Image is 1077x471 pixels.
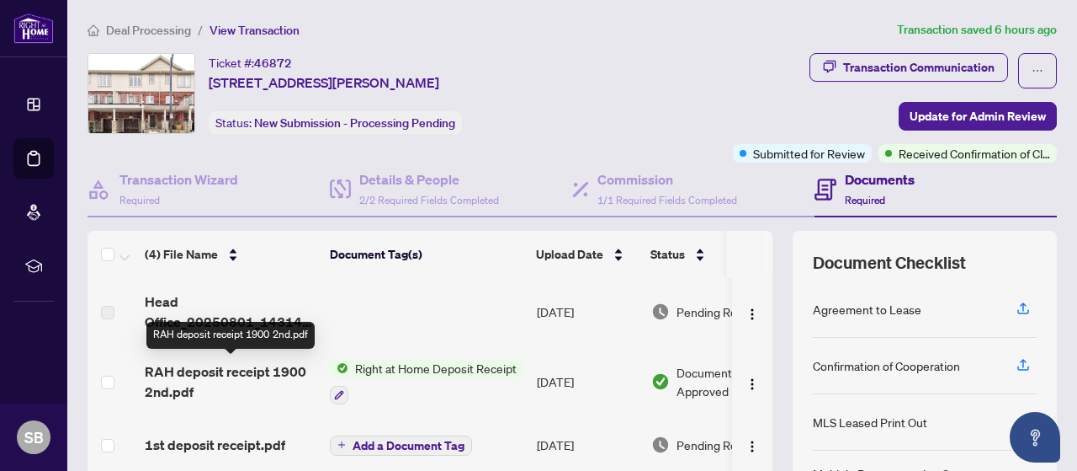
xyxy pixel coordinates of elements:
[739,368,766,395] button: Logo
[330,434,472,456] button: Add a Document Tag
[910,103,1046,130] span: Update for Admin Review
[88,54,194,133] img: IMG-X12222319_1.jpg
[899,102,1057,131] button: Update for Admin Review
[745,440,759,453] img: Logo
[106,23,191,38] span: Deal Processing
[813,251,966,275] span: Document Checklist
[209,111,462,134] div: Status:
[813,413,927,431] div: MLS Leased Print Out
[146,322,315,349] div: RAH deposit receipt 1900 2nd.pdf
[88,24,99,36] span: home
[651,302,670,321] img: Document Status
[323,231,529,278] th: Document Tag(s)
[337,441,346,449] span: plus
[353,440,464,452] span: Add a Document Tag
[897,20,1057,40] article: Transaction saved 6 hours ago
[813,356,960,375] div: Confirmation of Cooperation
[530,278,645,345] td: [DATE]
[809,53,1008,82] button: Transaction Communication
[845,194,885,206] span: Required
[254,56,292,71] span: 46872
[145,361,316,402] span: RAH deposit receipt 1900 2nd.pdf
[745,377,759,391] img: Logo
[198,20,203,40] li: /
[359,194,499,206] span: 2/2 Required Fields Completed
[651,436,670,454] img: Document Status
[1010,412,1060,463] button: Open asap
[145,292,316,332] span: Head Office_20250801_143142.pdf
[676,436,761,454] span: Pending Review
[138,231,323,278] th: (4) File Name
[739,298,766,325] button: Logo
[145,245,218,264] span: (4) File Name
[348,359,523,377] span: Right at Home Deposit Receipt
[210,23,300,38] span: View Transaction
[644,231,787,278] th: Status
[1032,65,1043,77] span: ellipsis
[330,436,472,456] button: Add a Document Tag
[24,426,44,449] span: SB
[899,144,1050,163] span: Received Confirmation of Closing
[536,245,603,264] span: Upload Date
[650,245,685,264] span: Status
[739,431,766,458] button: Logo
[359,169,499,190] h4: Details & People
[676,302,761,321] span: Pending Review
[651,372,670,391] img: Document Status
[254,115,455,131] span: New Submission - Processing Pending
[13,13,54,44] img: logo
[119,169,238,190] h4: Transaction Wizard
[813,300,921,318] div: Agreement to Lease
[209,72,439,93] span: [STREET_ADDRESS][PERSON_NAME]
[330,359,523,404] button: Status IconRight at Home Deposit Receipt
[597,194,737,206] span: 1/1 Required Fields Completed
[330,359,348,377] img: Status Icon
[209,53,292,72] div: Ticket #:
[597,169,737,190] h4: Commission
[529,231,644,278] th: Upload Date
[676,363,781,400] span: Document Approved
[530,345,645,418] td: [DATE]
[843,54,995,81] div: Transaction Communication
[119,194,160,206] span: Required
[845,169,915,190] h4: Documents
[745,308,759,321] img: Logo
[145,435,285,455] span: 1st deposit receipt.pdf
[753,144,865,163] span: Submitted for Review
